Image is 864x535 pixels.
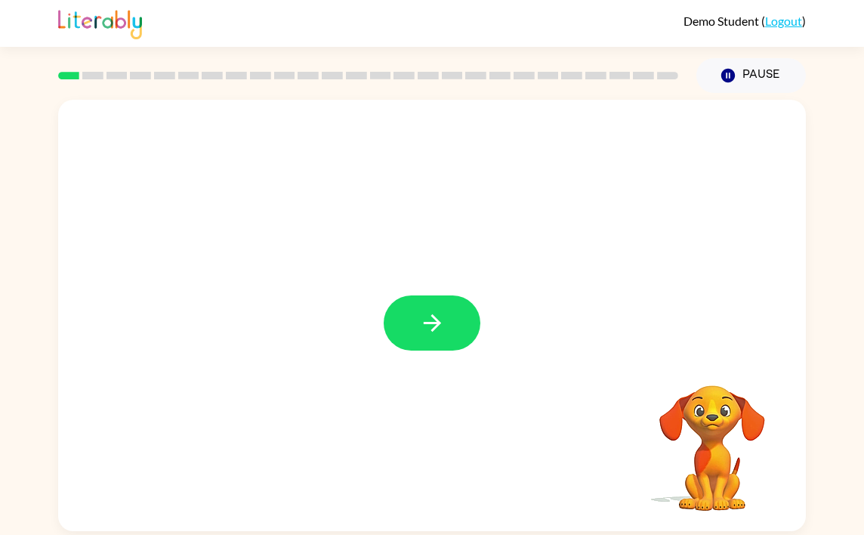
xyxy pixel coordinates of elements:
[58,6,142,39] img: Literably
[683,14,806,28] div: ( )
[765,14,802,28] a: Logout
[696,58,806,93] button: Pause
[637,362,788,513] video: Your browser must support playing .mp4 files to use Literably. Please try using another browser.
[683,14,761,28] span: Demo Student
